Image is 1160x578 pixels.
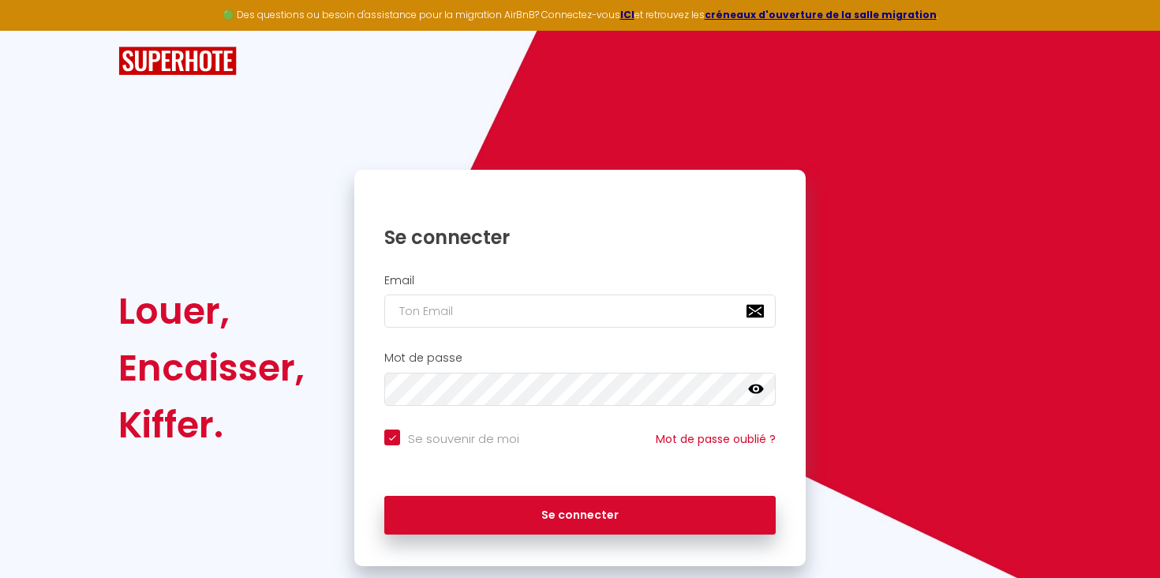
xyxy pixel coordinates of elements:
[384,496,776,535] button: Se connecter
[384,274,776,287] h2: Email
[705,8,937,21] a: créneaux d'ouverture de la salle migration
[118,396,305,453] div: Kiffer.
[118,340,305,396] div: Encaisser,
[384,295,776,328] input: Ton Email
[118,283,305,340] div: Louer,
[620,8,634,21] a: ICI
[384,225,776,250] h1: Se connecter
[384,351,776,365] h2: Mot de passe
[13,6,60,54] button: Ouvrir le widget de chat LiveChat
[118,47,237,76] img: SuperHote logo
[656,431,776,447] a: Mot de passe oublié ?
